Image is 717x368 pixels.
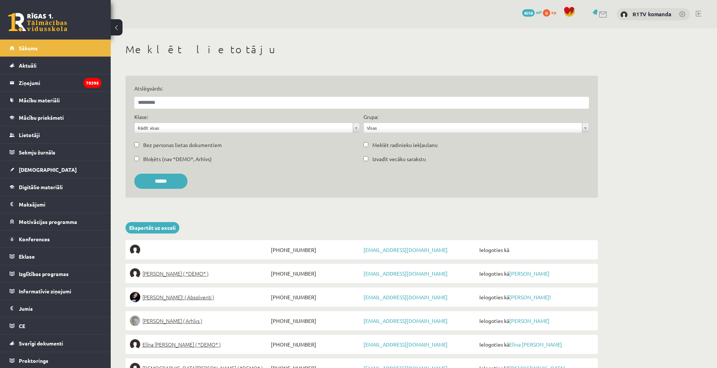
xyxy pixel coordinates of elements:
span: Mācību materiāli [19,97,60,103]
a: CE [10,317,101,334]
span: Ielogoties kā [478,245,593,255]
span: Eklase [19,253,35,260]
a: Motivācijas programma [10,213,101,230]
span: Elīna [PERSON_NAME] ( *DEMO* ) [142,339,221,350]
a: [PERSON_NAME] ( Arhīvs ) [130,316,269,326]
span: [PHONE_NUMBER] [269,245,362,255]
a: [EMAIL_ADDRESS][DOMAIN_NAME] [363,270,448,277]
img: Lelde Braune [130,316,140,326]
a: [PERSON_NAME] ( *DEMO* ) [130,268,269,279]
span: [PERSON_NAME]! ( Absolventi ) [142,292,214,302]
span: Digitālie materiāli [19,184,63,190]
span: Lietotāji [19,132,40,138]
span: [PERSON_NAME] ( Arhīvs ) [142,316,202,326]
span: Izglītības programas [19,270,69,277]
span: [DEMOGRAPHIC_DATA] [19,166,77,173]
span: mP [536,9,542,15]
label: Atslēgvārds: [134,85,589,92]
span: Rādīt visas [138,123,350,133]
legend: Ziņojumi [19,74,101,91]
span: Ielogoties kā [478,339,593,350]
a: Rīgas 1. Tālmācības vidusskola [8,13,67,31]
span: Ielogoties kā [478,316,593,326]
a: 4018 mP [522,9,542,15]
span: [PHONE_NUMBER] [269,292,362,302]
a: Ziņojumi78395 [10,74,101,91]
span: Ielogoties kā [478,268,593,279]
span: Informatīvie ziņojumi [19,288,71,294]
span: [PHONE_NUMBER] [269,339,362,350]
a: 0 xp [543,9,560,15]
label: Meklēt radinieku iekļaušanu [372,141,438,149]
a: Svarīgi dokumenti [10,335,101,352]
a: Aktuāli [10,57,101,74]
span: xp [551,9,556,15]
a: [DEMOGRAPHIC_DATA] [10,161,101,178]
a: Informatīvie ziņojumi [10,283,101,300]
a: Eklase [10,248,101,265]
a: R1TV komanda [632,10,671,18]
a: Elīna [PERSON_NAME] [509,341,562,348]
label: Bloķēts (nav *DEMO*, Arhīvs) [143,155,212,163]
span: Motivācijas programma [19,218,77,225]
img: Elīna Jolanta Bunce [130,339,140,350]
label: Bez personas lietas dokumentiem [143,141,222,149]
span: Mācību priekšmeti [19,114,64,121]
img: R1TV komanda [620,11,628,18]
a: Sekmju žurnāls [10,144,101,161]
a: [EMAIL_ADDRESS][DOMAIN_NAME] [363,294,448,300]
a: Izglītības programas [10,265,101,282]
a: [PERSON_NAME] [509,270,549,277]
legend: Maksājumi [19,196,101,213]
a: Mācību priekšmeti [10,109,101,126]
a: Rādīt visas [135,123,359,133]
a: Jumis [10,300,101,317]
span: Aktuāli [19,62,37,69]
span: Ielogoties kā [478,292,593,302]
a: Digitālie materiāli [10,178,101,195]
img: Sofija Anrio-Karlauska! [130,292,140,302]
span: CE [19,323,25,329]
i: 78395 [83,78,101,88]
a: Konferences [10,231,101,248]
span: Visas [367,123,579,133]
a: Eksportēt uz exceli [125,222,179,234]
a: [EMAIL_ADDRESS][DOMAIN_NAME] [363,317,448,324]
a: Visas [364,123,589,133]
span: [PERSON_NAME] ( *DEMO* ) [142,268,208,279]
a: [PERSON_NAME] [509,317,549,324]
a: [PERSON_NAME]! [509,294,551,300]
label: Klase: [134,113,148,121]
a: Sākums [10,40,101,57]
a: Elīna [PERSON_NAME] ( *DEMO* ) [130,339,269,350]
a: Lietotāji [10,126,101,143]
label: Izvadīt vecāku sarakstu [372,155,426,163]
label: Grupa: [363,113,378,121]
span: Proktorings [19,357,48,364]
span: 4018 [522,9,535,17]
a: Maksājumi [10,196,101,213]
span: 0 [543,9,550,17]
span: [PHONE_NUMBER] [269,268,362,279]
a: [EMAIL_ADDRESS][DOMAIN_NAME] [363,246,448,253]
span: Sākums [19,45,38,51]
a: Mācību materiāli [10,92,101,109]
span: Svarīgi dokumenti [19,340,63,347]
h1: Meklēt lietotāju [125,43,598,56]
span: Jumis [19,305,33,312]
span: Konferences [19,236,50,242]
span: Sekmju žurnāls [19,149,55,156]
span: [PHONE_NUMBER] [269,316,362,326]
a: [PERSON_NAME]! ( Absolventi ) [130,292,269,302]
img: Elīna Elizabete Ancveriņa [130,268,140,279]
a: [EMAIL_ADDRESS][DOMAIN_NAME] [363,341,448,348]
